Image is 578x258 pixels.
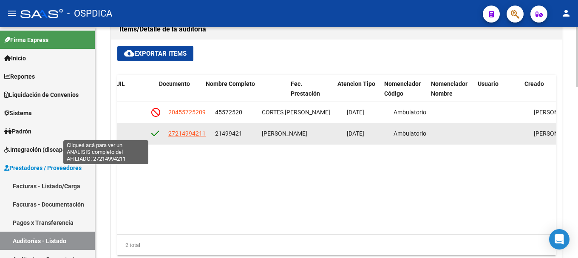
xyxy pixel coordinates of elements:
[4,35,48,45] span: Firma Express
[549,229,569,249] div: Open Intercom Messenger
[67,4,112,23] span: - OSPDICA
[287,75,334,112] datatable-header-cell: Fec. Prestación
[119,23,554,36] h1: Items/Detalle de la auditoría
[431,80,467,97] span: Nomenclador Nombre
[124,50,187,57] span: Exportar Items
[478,80,499,87] span: Usuario
[4,90,79,99] span: Liquidación de Convenios
[428,75,474,112] datatable-header-cell: Nomenclador Nombre
[112,80,125,87] span: CUIL
[262,130,307,137] span: [PERSON_NAME]
[206,80,255,87] span: Nombre Completo
[381,75,428,112] datatable-header-cell: Nomenclador Código
[109,75,156,112] datatable-header-cell: CUIL
[215,109,242,116] span: 45572520
[168,109,206,116] span: 20455725209
[4,163,82,173] span: Prestadores / Proveedores
[156,75,202,112] datatable-header-cell: Documento
[117,235,556,256] div: 2 total
[124,48,134,58] mat-icon: cloud_download
[394,130,426,137] span: Ambulatorio
[291,80,320,97] span: Fec. Prestación
[4,54,26,63] span: Inicio
[474,75,521,112] datatable-header-cell: Usuario
[347,130,364,137] span: [DATE]
[4,127,31,136] span: Padrón
[394,109,426,116] span: Ambulatorio
[561,8,571,18] mat-icon: person
[4,72,35,81] span: Reportes
[4,145,83,154] span: Integración (discapacidad)
[524,80,544,87] span: Creado
[117,46,193,61] button: Exportar Items
[262,109,330,116] span: CORTES [PERSON_NAME]
[347,109,364,116] span: [DATE]
[7,8,17,18] mat-icon: menu
[202,75,287,112] datatable-header-cell: Nombre Completo
[168,130,206,137] span: 27214994211
[215,130,242,137] span: 21499421
[384,80,421,97] span: Nomenclador Código
[159,80,190,87] span: Documento
[4,108,32,118] span: Sistema
[334,75,381,112] datatable-header-cell: Atencion Tipo
[337,80,375,87] span: Atencion Tipo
